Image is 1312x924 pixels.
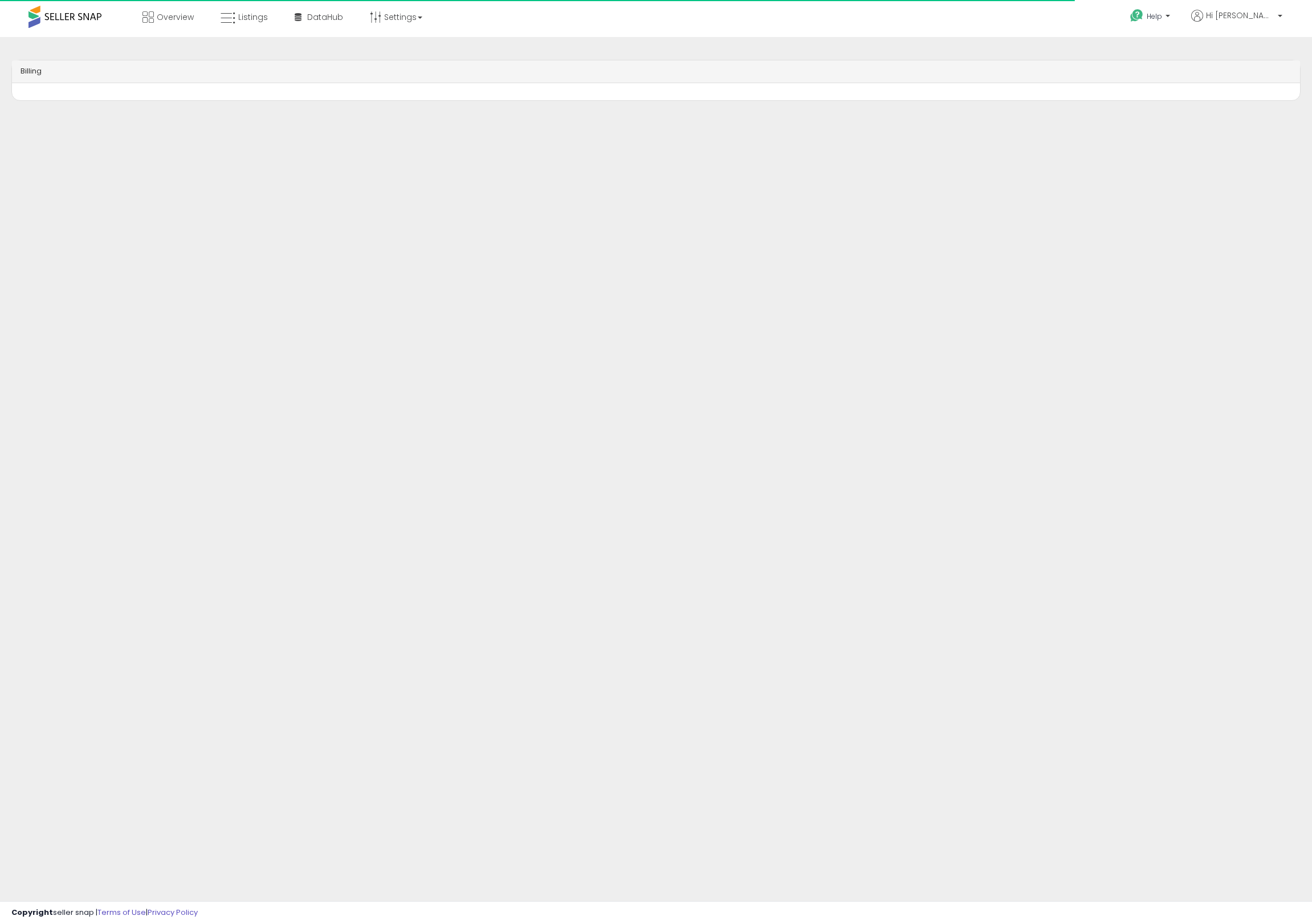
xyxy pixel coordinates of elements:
div: Billing [12,60,1300,83]
a: Hi [PERSON_NAME] [1191,10,1282,35]
span: Listings [238,11,268,23]
i: Get Help [1130,9,1144,23]
span: DataHub [307,11,343,23]
span: Hi [PERSON_NAME] [1206,10,1274,21]
span: Overview [157,11,194,23]
span: Help [1147,11,1162,21]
